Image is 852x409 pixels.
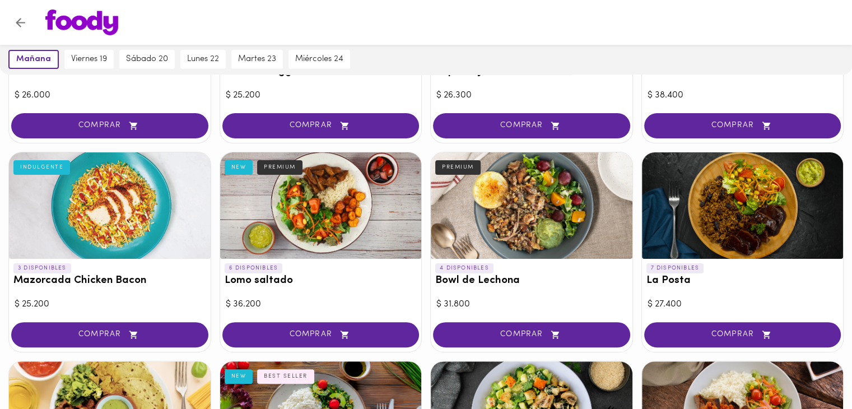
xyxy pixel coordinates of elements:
button: mañana [8,50,59,69]
span: viernes 19 [71,54,107,64]
div: $ 36.200 [226,298,416,311]
button: COMPRAR [11,322,208,347]
div: $ 25.200 [226,89,416,102]
button: viernes 19 [64,50,114,69]
div: $ 27.400 [648,298,838,311]
h3: La Posta [646,275,839,287]
span: COMPRAR [25,121,194,131]
div: $ 25.200 [15,298,205,311]
span: COMPRAR [658,121,827,131]
div: $ 26.000 [15,89,205,102]
span: COMPRAR [25,330,194,340]
h3: Mazorcada Chicken Bacon [13,275,206,287]
div: $ 38.400 [648,89,838,102]
div: $ 31.800 [436,298,627,311]
p: 6 DISPONIBLES [225,263,283,273]
iframe: Messagebird Livechat Widget [787,344,841,398]
div: PREMIUM [435,160,481,175]
span: lunes 22 [187,54,219,64]
button: sábado 20 [119,50,175,69]
h3: Bowl de Lechona [435,275,628,287]
span: COMPRAR [236,121,406,131]
button: COMPRAR [11,113,208,138]
div: NEW [225,160,253,175]
button: COMPRAR [433,113,630,138]
span: COMPRAR [447,330,616,340]
button: miércoles 24 [288,50,350,69]
h3: Lomo saltado [225,275,417,287]
button: martes 23 [231,50,283,69]
div: $ 26.300 [436,89,627,102]
div: Lomo saltado [220,152,422,259]
p: 4 DISPONIBLES [435,263,493,273]
button: COMPRAR [433,322,630,347]
span: mañana [16,54,51,64]
span: miércoles 24 [295,54,343,64]
div: BEST SELLER [257,369,314,384]
div: INDULGENTE [13,160,70,175]
span: martes 23 [238,54,276,64]
button: Volver [7,9,34,36]
p: 3 DISPONIBLES [13,263,71,273]
img: logo.png [45,10,118,35]
span: COMPRAR [658,330,827,340]
button: COMPRAR [222,113,420,138]
span: COMPRAR [236,330,406,340]
div: NEW [225,369,253,384]
div: Bowl de Lechona [431,152,632,259]
div: PREMIUM [257,160,302,175]
div: La Posta [642,152,844,259]
button: COMPRAR [644,113,841,138]
button: lunes 22 [180,50,226,69]
span: COMPRAR [447,121,616,131]
span: sábado 20 [126,54,168,64]
div: Mazorcada Chicken Bacon [9,152,211,259]
p: 7 DISPONIBLES [646,263,704,273]
button: COMPRAR [644,322,841,347]
button: COMPRAR [222,322,420,347]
